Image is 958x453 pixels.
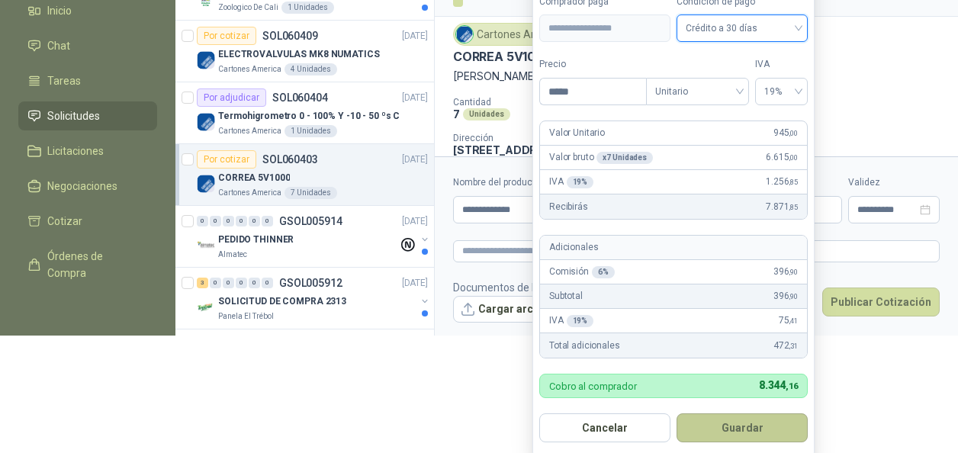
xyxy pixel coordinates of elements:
div: x 7 Unidades [596,152,653,164]
div: 0 [236,278,247,288]
div: 1 Unidades [281,2,334,14]
p: IVA [549,313,593,328]
span: Chat [47,37,70,54]
p: Cobro al comprador [549,381,637,391]
span: Solicitudes [47,108,100,124]
label: Nombre del producto [453,175,629,190]
p: Cantidad [453,97,623,108]
div: 0 [197,216,208,226]
div: 4 Unidades [285,63,337,75]
a: Por cotizarSOL060403[DATE] Company LogoCORREA 5V1000Cartones America7 Unidades [175,144,434,206]
span: Licitaciones [47,143,104,159]
div: 6 % [592,266,615,278]
button: Guardar [677,413,808,442]
a: 3 0 0 0 0 0 GSOL005912[DATE] Company LogoSOLICITUD DE COMPRA 2313Panela El Trébol [197,274,431,323]
p: Termohigrometro 0 - 100% Y -10 - 50 ºs C [218,109,400,124]
p: Valor bruto [549,150,653,165]
span: Inicio [47,2,72,19]
label: Precio [539,57,646,72]
span: ,90 [789,292,798,300]
span: 7.871 [766,200,798,214]
a: Por adjudicarSOL060404[DATE] Company LogoTermohigrometro 0 - 100% Y -10 - 50 ºs CCartones America... [175,82,434,144]
a: Órdenes de Compra [18,242,157,288]
div: Por cotizar [197,27,256,45]
span: ,31 [789,342,798,350]
div: Cartones America [453,23,571,46]
img: Company Logo [197,236,215,255]
label: IVA [755,57,808,72]
button: Cancelar [539,413,670,442]
p: [DATE] [402,153,428,167]
p: [DATE] [402,91,428,105]
p: [DATE] [402,214,428,229]
p: Zoologico De Cali [218,2,278,14]
span: 396 [773,289,798,304]
p: [DATE] [402,276,428,291]
div: Por cotizar [197,150,256,169]
img: Company Logo [197,298,215,316]
div: 0 [223,278,234,288]
p: SOL060403 [262,154,318,165]
label: Validez [848,175,940,190]
p: Recibirás [549,200,588,214]
a: Negociaciones [18,172,157,201]
p: [PERSON_NAME] 5V1000 APAREJADAS [PERSON_NAME] [453,68,940,85]
p: Documentos de Referencia [453,279,585,296]
p: Dirección [453,133,663,143]
p: Cartones America [218,63,281,75]
p: ELECTROVALVULAS MK8 NUMATICS [218,47,380,62]
p: CORREA 5V1000 [453,49,552,65]
span: 8.344 [759,379,798,391]
div: Por adjudicar [197,88,266,107]
span: 19% [764,80,799,103]
div: 1 Unidades [285,125,337,137]
div: 19 % [567,176,594,188]
img: Company Logo [197,51,215,69]
span: Cotizar [47,213,82,230]
div: Unidades [463,108,510,120]
a: 0 0 0 0 0 0 GSOL005914[DATE] Company LogoPEDIDO THINNERAlmatec [197,212,431,261]
div: 19 % [567,315,594,327]
span: ,85 [789,178,798,186]
span: Tareas [47,72,81,89]
p: GSOL005914 [279,216,342,226]
p: SOL060404 [272,92,328,103]
div: 0 [262,278,273,288]
span: ,00 [789,153,798,162]
a: Tareas [18,66,157,95]
div: 0 [249,216,260,226]
div: 0 [249,278,260,288]
span: Crédito a 30 días [686,17,799,40]
a: Por cotizarSOL060409[DATE] Company LogoELECTROVALVULAS MK8 NUMATICSCartones America4 Unidades [175,21,434,82]
span: Unitario [655,80,740,103]
p: Adicionales [549,240,598,255]
span: Órdenes de Compra [47,248,143,281]
img: Company Logo [197,175,215,193]
p: Panela El Trébol [218,310,274,323]
button: Cargar archivo [453,296,563,323]
span: 472 [773,339,798,353]
span: ,41 [789,316,798,325]
a: Solicitudes [18,101,157,130]
a: Remisiones [18,294,157,323]
button: Publicar Cotización [822,288,940,316]
a: Licitaciones [18,137,157,165]
p: GSOL005912 [279,278,342,288]
span: 396 [773,265,798,279]
p: 7 [453,108,460,120]
a: Chat [18,31,157,60]
img: Company Logo [197,113,215,131]
div: 0 [210,278,221,288]
p: Cartones America [218,125,281,137]
span: 1.256 [766,175,798,189]
span: ,16 [786,381,798,391]
p: [STREET_ADDRESS] [DEMOGRAPHIC_DATA] , Cundinamarca [453,143,663,169]
div: 7 Unidades [285,187,337,199]
a: Cotizar [18,207,157,236]
span: Negociaciones [47,178,117,194]
p: Cartones America [218,187,281,199]
img: Company Logo [456,26,473,43]
p: Comisión [549,265,615,279]
p: IVA [549,175,593,189]
p: Valor Unitario [549,126,605,140]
